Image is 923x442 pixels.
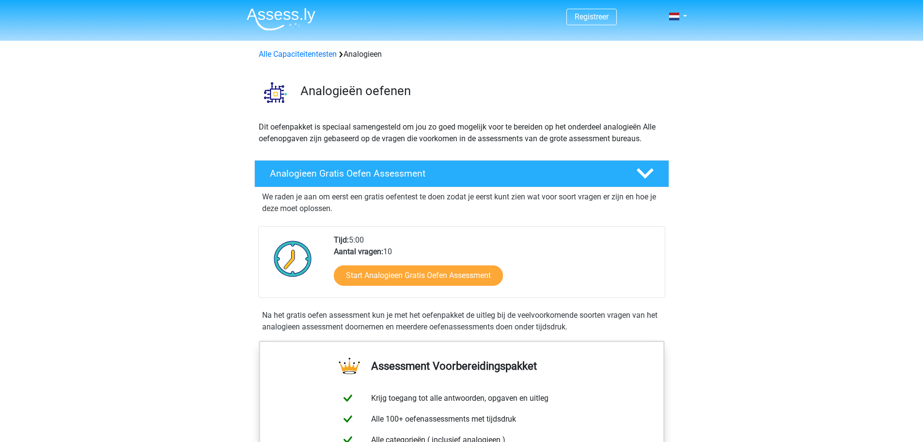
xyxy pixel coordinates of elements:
a: Registreer [575,12,609,21]
h4: Analogieen Gratis Oefen Assessment [270,168,621,179]
div: Analogieen [255,49,669,60]
div: 5:00 10 [327,234,664,297]
img: analogieen [255,72,296,113]
img: Assessly [247,8,315,31]
p: We raden je aan om eerst een gratis oefentest te doen zodat je eerst kunt zien wat voor soort vra... [262,191,661,214]
a: Alle Capaciteitentesten [259,49,337,59]
a: Start Analogieen Gratis Oefen Assessment [334,265,503,286]
b: Tijd: [334,235,349,245]
div: Na het gratis oefen assessment kun je met het oefenpakket de uitleg bij de veelvoorkomende soorte... [258,310,665,333]
img: Klok [268,234,317,283]
p: Dit oefenpakket is speciaal samengesteld om jou zo goed mogelijk voor te bereiden op het onderdee... [259,121,665,145]
h3: Analogieën oefenen [300,83,661,98]
b: Aantal vragen: [334,247,383,256]
a: Analogieen Gratis Oefen Assessment [250,160,673,187]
